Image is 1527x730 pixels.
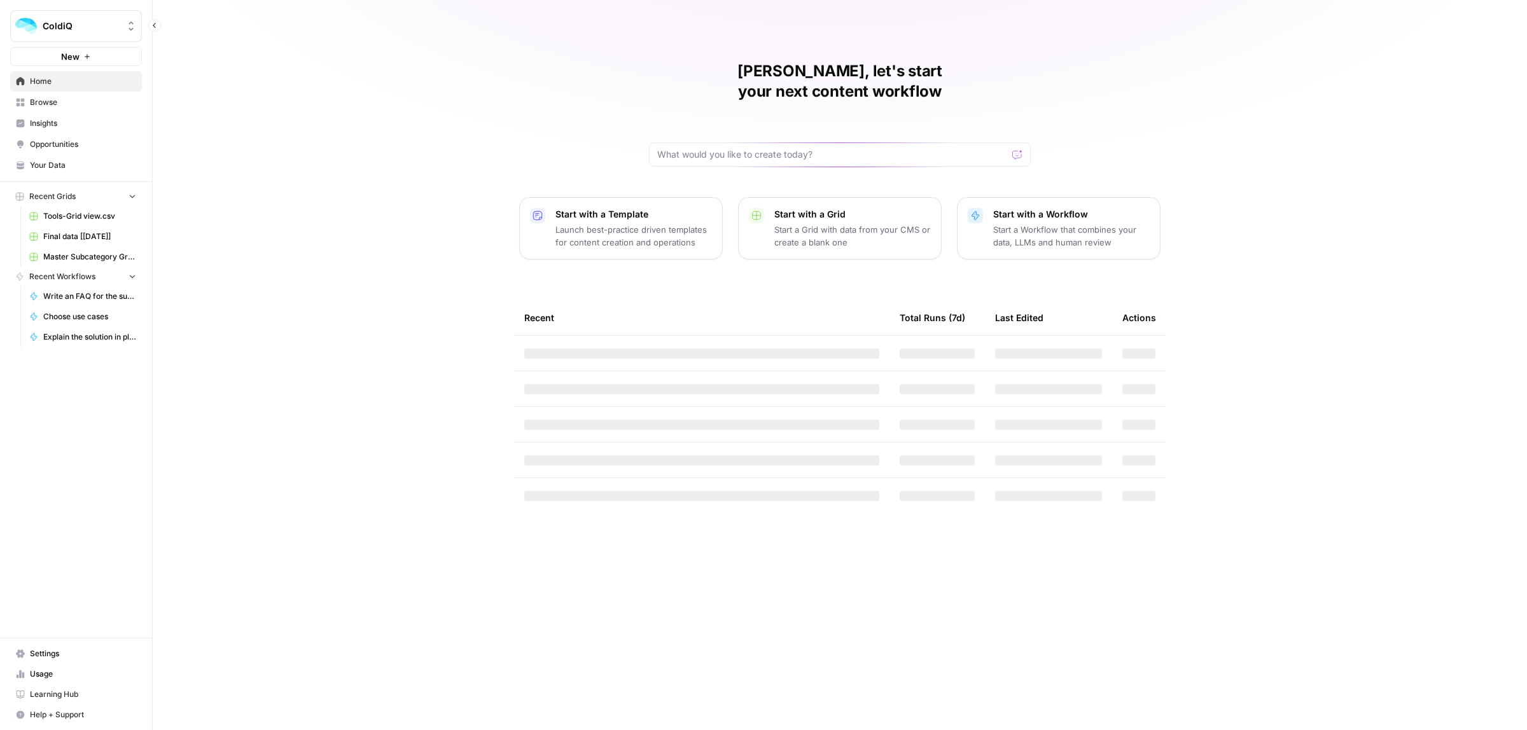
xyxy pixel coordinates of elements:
[10,134,142,155] a: Opportunities
[524,300,879,335] div: Recent
[30,97,136,108] span: Browse
[30,668,136,680] span: Usage
[10,47,142,66] button: New
[24,306,142,327] a: Choose use cases
[43,311,136,322] span: Choose use cases
[29,191,76,202] span: Recent Grids
[774,208,931,221] p: Start with a Grid
[900,300,965,335] div: Total Runs (7d)
[30,118,136,129] span: Insights
[30,709,136,720] span: Help + Support
[555,208,712,221] p: Start with a Template
[30,648,136,659] span: Settings
[649,61,1031,102] h1: [PERSON_NAME], let's start your next content workflow
[24,247,142,267] a: Master Subcategory Grid View (1).csv
[43,291,136,302] span: Write an FAQ for the subcategory pages
[995,300,1043,335] div: Last Edited
[10,92,142,113] a: Browse
[10,684,142,705] a: Learning Hub
[10,155,142,176] a: Your Data
[43,331,136,343] span: Explain the solution in plain words
[10,113,142,134] a: Insights
[43,231,136,242] span: Final data [[DATE]]
[657,148,1007,161] input: What would you like to create today?
[10,664,142,684] a: Usage
[10,10,142,42] button: Workspace: ColdiQ
[24,226,142,247] a: Final data [[DATE]]
[30,76,136,87] span: Home
[993,223,1150,249] p: Start a Workflow that combines your data, LLMs and human review
[993,208,1150,221] p: Start with a Workflow
[555,223,712,249] p: Launch best-practice driven templates for content creation and operations
[10,187,142,206] button: Recent Grids
[30,160,136,171] span: Your Data
[30,139,136,150] span: Opportunities
[24,206,142,226] a: Tools-Grid view.csv
[24,327,142,347] a: Explain the solution in plain words
[10,71,142,92] a: Home
[957,197,1161,259] button: Start with a WorkflowStart a Workflow that combines your data, LLMs and human review
[15,15,38,38] img: ColdiQ Logo
[61,50,80,63] span: New
[774,223,931,249] p: Start a Grid with data from your CMS or create a blank one
[738,197,942,259] button: Start with a GridStart a Grid with data from your CMS or create a blank one
[24,286,142,306] a: Write an FAQ for the subcategory pages
[10,705,142,725] button: Help + Support
[30,689,136,700] span: Learning Hub
[1122,300,1156,335] div: Actions
[43,210,136,222] span: Tools-Grid view.csv
[10,644,142,664] a: Settings
[10,267,142,286] button: Recent Workflows
[43,20,120,32] span: ColdiQ
[43,251,136,263] span: Master Subcategory Grid View (1).csv
[29,271,95,282] span: Recent Workflows
[519,197,723,259] button: Start with a TemplateLaunch best-practice driven templates for content creation and operations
